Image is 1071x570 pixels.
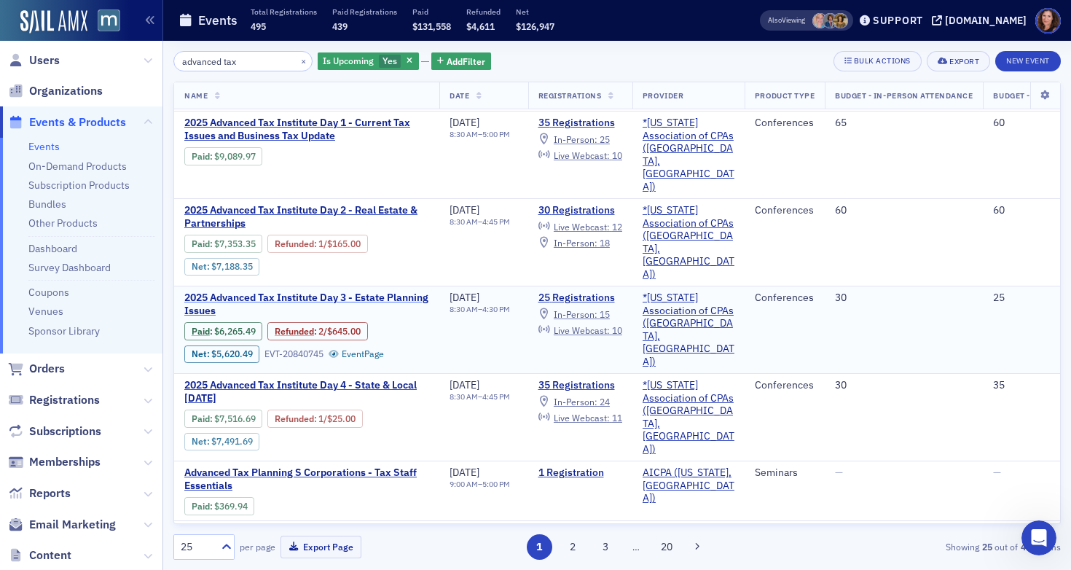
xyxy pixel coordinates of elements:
[431,52,491,71] button: AddFilter
[198,12,238,29] h1: Events
[927,51,990,71] button: Export
[8,485,71,501] a: Reports
[995,53,1061,66] a: New Event
[329,348,384,359] a: EventPage
[643,292,734,368] a: *[US_STATE] Association of CPAs ([GEOGRAPHIC_DATA], [GEOGRAPHIC_DATA])
[251,23,277,50] div: Close
[214,413,256,424] span: $7,516.69
[482,479,510,489] time: 5:00 PM
[184,379,429,405] a: 2025 Advanced Tax Institute Day 4 - State & Local [DATE]
[560,534,585,560] button: 2
[979,540,994,553] strong: 25
[211,436,253,447] span: $7,491.69
[538,379,622,392] a: 35 Registrations
[482,391,510,402] time: 4:45 PM
[538,308,610,320] a: In-Person: 15
[184,147,262,165] div: Paid: 112 - $908997
[8,83,103,99] a: Organizations
[184,258,259,276] div: Net: $718835
[643,90,683,101] span: Provider
[184,23,213,52] img: Profile image for Luke
[643,204,734,281] span: *Maryland Association of CPAs (Timonium, MD)
[85,472,135,483] span: Messages
[184,433,259,450] div: Net: $749169
[447,55,485,68] span: Add Filter
[275,238,318,249] span: :
[211,23,240,52] img: Profile image for Aidan
[30,283,243,298] div: We typically reply in under 30 minutes
[28,216,98,230] a: Other Products
[30,268,243,283] div: Send us a message
[612,221,622,233] span: 12
[450,90,469,101] span: Date
[527,534,552,560] button: 1
[768,15,782,25] div: Also
[152,220,193,235] div: • [DATE]
[327,238,361,249] span: $165.00
[29,361,65,377] span: Orders
[8,423,101,440] a: Subscriptions
[554,149,610,161] span: Live Webcast :
[833,13,848,28] span: Laura Swann
[600,133,610,145] span: 25
[538,412,622,423] a: Live Webcast: 11
[643,117,734,193] span: *Maryland Association of CPAs (Timonium, MD)
[995,51,1061,71] button: New Event
[8,454,101,470] a: Memberships
[21,386,270,415] button: Search for help
[184,117,429,142] span: 2025 Advanced Tax Institute Day 1 - Current Tax Issues and Business Tax Update
[30,206,59,235] img: Profile image for Luke
[29,28,91,51] img: logo
[192,261,211,272] span: Net :
[600,237,610,249] span: 18
[755,466,815,480] div: Seminars
[192,238,214,249] span: :
[214,238,256,249] span: $7,353.35
[184,379,429,405] span: 2025 Advanced Tax Institute Day 4 - State & Local Tax Day
[412,7,451,17] p: Paid
[600,396,610,407] span: 24
[1018,540,1038,553] strong: 477
[211,261,253,272] span: $7,188.35
[823,13,838,28] span: Chris Dougherty
[643,379,734,456] a: *[US_STATE] Association of CPAs ([GEOGRAPHIC_DATA], [GEOGRAPHIC_DATA])
[214,501,248,512] span: $369.94
[450,480,510,489] div: –
[15,193,276,247] div: Profile image for LukeAnd should we alert the rest of the staff?[PERSON_NAME]•[DATE]
[1035,8,1061,34] span: Profile
[835,466,843,479] span: —
[15,255,277,311] div: Send us a messageWe typically reply in under 30 minutes
[538,221,622,233] a: Live Webcast: 12
[775,540,1061,553] div: Showing out of items
[538,204,622,217] a: 30 Registrations
[8,361,65,377] a: Orders
[280,536,361,558] button: Export Page
[267,235,367,252] div: Refunded: 74 - $735335
[165,472,200,483] span: Tickets
[450,116,479,129] span: [DATE]
[554,412,610,423] span: Live Webcast :
[450,479,478,489] time: 9:00 AM
[643,117,734,193] a: *[US_STATE] Association of CPAs ([GEOGRAPHIC_DATA], [GEOGRAPHIC_DATA])
[643,466,734,505] a: AICPA ([US_STATE], [GEOGRAPHIC_DATA])
[8,547,71,563] a: Content
[538,237,610,249] a: In-Person: 18
[833,51,922,71] button: Bulk Actions
[482,216,510,227] time: 4:45 PM
[538,292,622,305] a: 25 Registrations
[192,436,211,447] span: Net :
[554,324,610,336] span: Live Webcast :
[835,292,973,305] div: 30
[20,10,87,34] a: SailAMX
[98,9,120,32] img: SailAMX
[554,396,597,407] span: In-Person :
[450,129,478,139] time: 8:30 AM
[15,319,276,372] div: Status: All Systems OperationalUpdated [DATE] 05:40 EDT
[192,413,214,424] span: :
[643,466,734,505] span: AICPA (Washington, DC)
[251,20,266,32] span: 495
[626,540,646,553] span: …
[29,392,100,408] span: Registrations
[450,305,510,314] div: –
[8,517,116,533] a: Email Marketing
